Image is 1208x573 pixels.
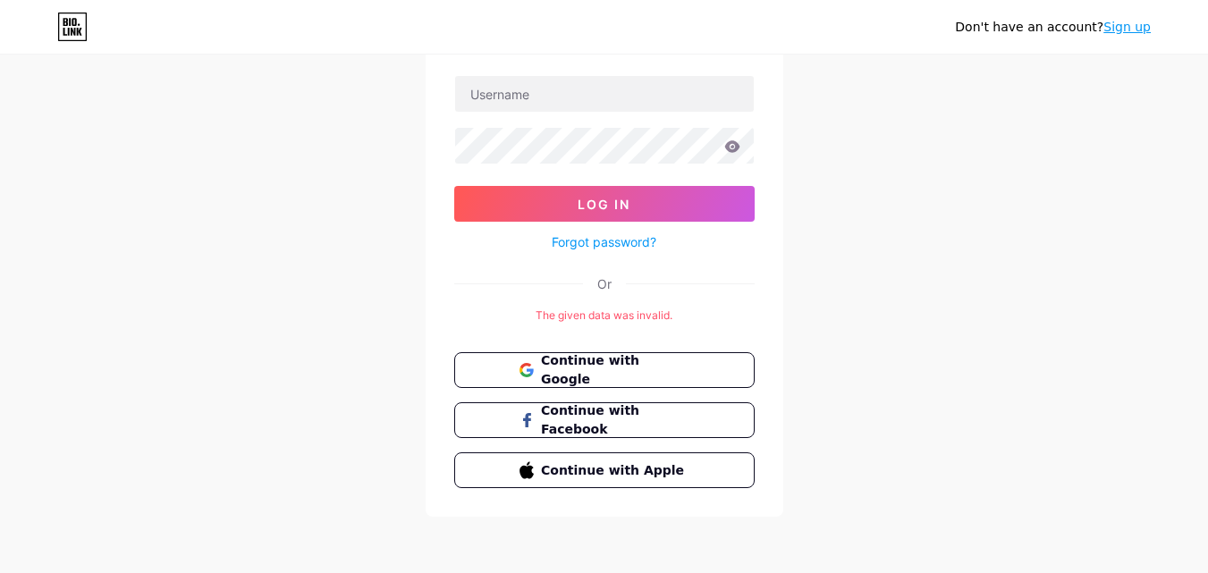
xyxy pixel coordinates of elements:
[454,308,755,324] div: The given data was invalid.
[597,274,612,293] div: Or
[1103,20,1151,34] a: Sign up
[455,76,754,112] input: Username
[552,232,656,251] a: Forgot password?
[454,186,755,222] button: Log In
[541,461,688,480] span: Continue with Apple
[454,352,755,388] button: Continue with Google
[955,18,1151,37] div: Don't have an account?
[454,452,755,488] button: Continue with Apple
[541,401,688,439] span: Continue with Facebook
[578,197,630,212] span: Log In
[454,402,755,438] button: Continue with Facebook
[541,351,688,389] span: Continue with Google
